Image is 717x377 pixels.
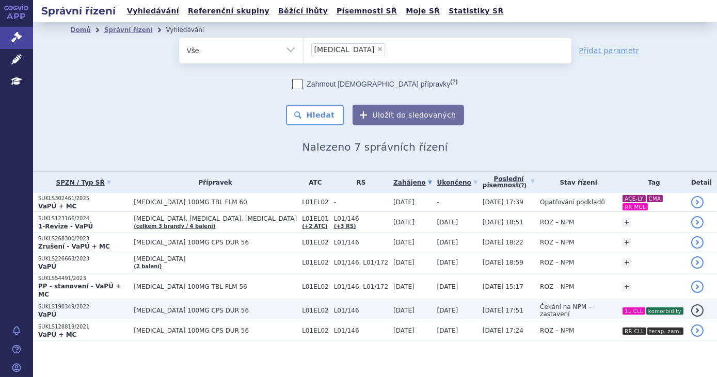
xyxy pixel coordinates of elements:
[540,303,592,318] span: Čekání na NPM – zastavení
[302,307,329,314] span: L01EL02
[691,216,704,228] a: detail
[124,4,182,18] a: Vyhledávání
[334,215,388,222] span: L01/146
[134,327,297,334] span: [MEDICAL_DATA] 100MG CPS DUR 56
[38,283,121,298] strong: PP - stanovení - VaPÚ + MC
[623,195,645,202] i: ACE-LY
[691,196,704,208] a: detail
[333,4,400,18] a: Písemnosti SŘ
[686,172,717,193] th: Detail
[314,46,375,53] span: [MEDICAL_DATA]
[691,324,704,337] a: detail
[38,323,129,331] p: SUKLS128819/2021
[134,215,297,222] span: [MEDICAL_DATA], [MEDICAL_DATA], [MEDICAL_DATA]
[437,307,458,314] span: [DATE]
[38,235,129,242] p: SUKLS268300/2023
[622,258,631,267] a: +
[393,175,432,190] a: Zahájeno
[134,307,297,314] span: [MEDICAL_DATA] 100MG CPS DUR 56
[393,219,415,226] span: [DATE]
[393,283,415,290] span: [DATE]
[437,219,458,226] span: [DATE]
[622,282,631,291] a: +
[302,199,329,206] span: L01EL02
[302,239,329,246] span: L01EL02
[134,255,297,263] span: [MEDICAL_DATA]
[535,172,617,193] th: Stav řízení
[540,199,605,206] span: Opatřování podkladů
[334,307,388,314] span: L01/146
[134,283,297,290] span: [MEDICAL_DATA] 100MG TBL FLM 56
[483,283,523,290] span: [DATE] 15:17
[334,223,356,229] a: (+3 RS)
[540,259,574,266] span: ROZ – NPM
[691,304,704,317] a: detail
[393,199,415,206] span: [DATE]
[519,183,527,189] abbr: (?)
[38,255,129,263] p: SUKLS226663/2023
[540,219,574,226] span: ROZ – NPM
[393,259,415,266] span: [DATE]
[647,195,663,202] i: CMA
[334,199,388,206] span: -
[166,22,217,38] li: Vyhledávání
[450,78,457,85] abbr: (?)
[540,327,574,334] span: ROZ – NPM
[334,259,388,266] span: L01/146, L01/172
[38,311,56,318] strong: VaPÚ
[437,283,458,290] span: [DATE]
[437,259,458,266] span: [DATE]
[329,172,388,193] th: RS
[623,327,646,335] i: RR CLL
[134,264,162,269] a: (2 balení)
[622,218,631,227] a: +
[38,203,76,210] strong: VaPÚ + MC
[437,199,439,206] span: -
[691,236,704,249] a: detail
[445,4,506,18] a: Statistiky SŘ
[38,223,93,230] strong: 1-Revize - VaPÚ
[483,239,523,246] span: [DATE] 18:22
[483,172,535,193] a: Poslednípísemnost(?)
[134,239,297,246] span: [MEDICAL_DATA] 100MG CPS DUR 56
[623,203,648,210] i: RR MCL
[134,223,215,229] a: (celkem 3 brandy / 4 balení)
[275,4,331,18] a: Běžící lhůty
[647,327,683,335] i: terap. zam.
[437,239,458,246] span: [DATE]
[129,172,297,193] th: Přípravek
[646,307,683,315] i: komorbidity
[483,259,523,266] span: [DATE] 18:59
[38,331,76,338] strong: VaPÚ + MC
[691,256,704,269] a: detail
[334,327,388,334] span: L01/146
[334,283,388,290] span: L01/146, L01/172
[617,172,686,193] th: Tag
[38,263,56,270] strong: VaPÚ
[38,175,129,190] a: SPZN / Typ SŘ
[393,307,415,314] span: [DATE]
[302,215,329,222] span: L01EL01
[38,215,129,222] p: SUKLS123166/2024
[377,46,383,52] span: ×
[302,283,329,290] span: L01EL02
[622,238,631,247] a: +
[302,327,329,334] span: L01EL02
[38,303,129,310] p: SUKLS190349/2022
[540,283,574,290] span: ROZ – NPM
[185,4,273,18] a: Referenční skupiny
[403,4,443,18] a: Moje SŘ
[292,79,457,89] label: Zahrnout [DEMOGRAPHIC_DATA] přípravky
[579,45,640,56] a: Přidat parametr
[393,239,415,246] span: [DATE]
[483,199,523,206] span: [DATE] 17:39
[483,327,523,334] span: [DATE] 17:24
[33,4,124,18] h2: Správní řízení
[437,175,477,190] a: Ukončeno
[437,327,458,334] span: [DATE]
[334,239,388,246] span: L01/146
[297,172,329,193] th: ATC
[302,141,448,153] span: Nalezeno 7 správních řízení
[71,26,91,34] a: Domů
[38,243,110,250] strong: Zrušení - VaPÚ + MC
